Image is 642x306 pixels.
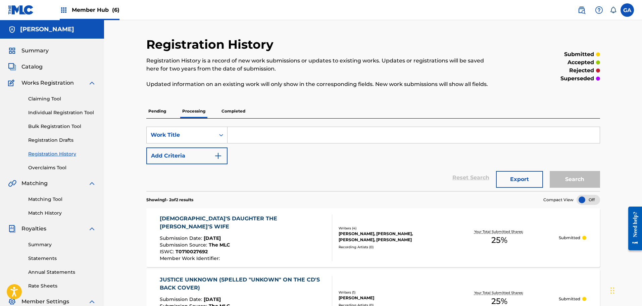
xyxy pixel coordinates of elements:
[8,79,17,87] img: Works Registration
[610,7,616,13] div: Notifications
[146,127,600,191] form: Search Form
[543,197,574,203] span: Compact View
[339,245,440,250] div: Recording Artists ( 0 )
[146,197,193,203] p: Showing 1 - 2 of 2 results
[8,179,16,187] img: Matching
[176,249,208,255] span: T0710027692
[160,215,327,231] div: [DEMOGRAPHIC_DATA]'S DAUGHTER THE [PERSON_NAME]'S WIFE
[578,6,586,14] img: search
[146,147,228,164] button: Add Criteria
[28,255,96,262] a: Statements
[21,225,46,233] span: Royalties
[339,295,440,301] div: [PERSON_NAME]
[8,63,43,71] a: CatalogCatalog
[610,280,614,301] div: Drag
[623,201,642,255] iframe: Resource Center
[21,179,48,187] span: Matching
[474,290,525,295] p: Your Total Submitted Shares:
[28,241,96,248] a: Summary
[621,3,634,17] div: User Menu
[339,226,440,231] div: Writers ( 4 )
[21,47,49,55] span: Summary
[559,235,580,241] p: Submitted
[28,196,96,203] a: Matching Tool
[28,109,96,116] a: Individual Registration Tool
[180,104,207,118] p: Processing
[8,26,16,34] img: Accounts
[204,235,221,241] span: [DATE]
[146,80,496,88] p: Updated information on an existing work will only show in the corresponding fields. New work subm...
[8,5,34,15] img: MLC Logo
[567,58,594,67] p: accepted
[496,171,543,188] button: Export
[219,104,247,118] p: Completed
[160,249,176,255] span: ISWC :
[88,79,96,87] img: expand
[21,298,69,306] span: Member Settings
[88,179,96,187] img: expand
[204,296,221,302] span: [DATE]
[21,63,43,71] span: Catalog
[160,255,221,261] span: Member Work Identifier :
[8,63,16,71] img: Catalog
[8,47,49,55] a: SummarySummary
[209,242,230,248] span: The MLC
[559,296,580,302] p: Submitted
[28,123,96,130] a: Bulk Registration Tool
[28,164,96,171] a: Overclaims Tool
[491,234,507,246] span: 25 %
[20,26,74,33] h5: Martin Gonzalez
[21,79,74,87] span: Works Registration
[160,296,204,302] span: Submission Date :
[560,75,594,83] p: superseded
[569,67,594,75] p: rejected
[339,231,440,243] div: [PERSON_NAME], [PERSON_NAME], [PERSON_NAME], [PERSON_NAME]
[146,37,277,52] h2: Registration History
[112,7,119,13] span: (6)
[575,3,588,17] a: Public Search
[88,298,96,306] img: expand
[28,150,96,158] a: Registration History
[60,6,68,14] img: Top Rightsholders
[160,276,327,292] div: JUSTICE UNKNOWN (SPELLED "UNKOWN" ON THE CD'S BACK COVER)
[8,47,16,55] img: Summary
[160,242,209,248] span: Submission Source :
[146,104,168,118] p: Pending
[151,131,211,139] div: Work Title
[28,269,96,276] a: Annual Statements
[564,50,594,58] p: submitted
[8,225,16,233] img: Royalties
[595,6,603,14] img: help
[214,152,222,160] img: 9d2ae6d4665cec9f34b9.svg
[146,208,600,267] a: [DEMOGRAPHIC_DATA]'S DAUGHTER THE [PERSON_NAME]'S WIFESubmission Date:[DATE]Submission Source:The...
[160,235,204,241] span: Submission Date :
[28,137,96,144] a: Registration Drafts
[592,3,606,17] div: Help
[72,6,119,14] span: Member Hub
[88,225,96,233] img: expand
[474,229,525,234] p: Your Total Submitted Shares:
[339,290,440,295] div: Writers ( 1 )
[28,210,96,217] a: Match History
[8,298,16,306] img: Member Settings
[608,274,642,306] iframe: Chat Widget
[28,95,96,102] a: Claiming Tool
[28,282,96,290] a: Rate Sheets
[146,57,496,73] p: Registration History is a record of new work submissions or updates to existing works. Updates or...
